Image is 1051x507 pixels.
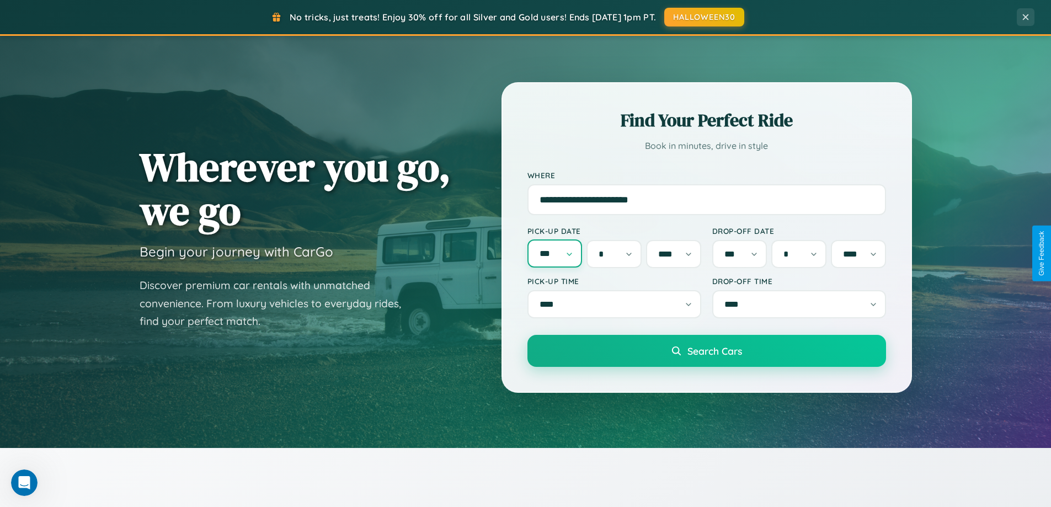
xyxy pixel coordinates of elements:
button: Search Cars [527,335,886,367]
h1: Wherever you go, we go [140,145,451,232]
h2: Find Your Perfect Ride [527,108,886,132]
label: Where [527,170,886,180]
span: Search Cars [687,345,742,357]
div: Give Feedback [1038,231,1045,276]
label: Drop-off Date [712,226,886,236]
label: Pick-up Date [527,226,701,236]
p: Discover premium car rentals with unmatched convenience. From luxury vehicles to everyday rides, ... [140,276,415,330]
label: Pick-up Time [527,276,701,286]
iframe: Intercom live chat [11,469,38,496]
p: Book in minutes, drive in style [527,138,886,154]
h3: Begin your journey with CarGo [140,243,333,260]
button: HALLOWEEN30 [664,8,744,26]
span: No tricks, just treats! Enjoy 30% off for all Silver and Gold users! Ends [DATE] 1pm PT. [290,12,656,23]
label: Drop-off Time [712,276,886,286]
